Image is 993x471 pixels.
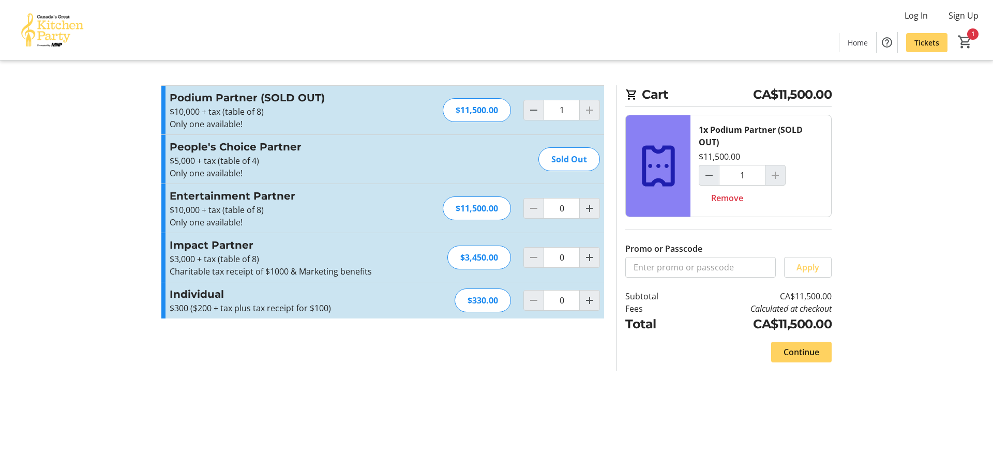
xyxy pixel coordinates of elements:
[170,216,396,229] p: Only one available!
[940,7,987,24] button: Sign Up
[544,247,580,268] input: Impact Partner Quantity
[956,33,974,51] button: Cart
[170,204,396,216] p: $10,000 + tax (table of 8)
[170,188,396,204] h3: Entertainment Partner
[685,302,832,315] td: Calculated at checkout
[625,257,776,278] input: Enter promo or passcode
[170,105,396,118] p: $10,000 + tax (table of 8)
[544,100,580,120] input: Podium Partner (SOLD OUT) Quantity
[447,246,511,269] div: $3,450.00
[170,90,396,105] h3: Podium Partner (SOLD OUT)
[699,188,756,208] button: Remove
[170,118,396,130] p: Only one available!
[524,100,544,120] button: Decrement by one
[580,199,599,218] button: Increment by one
[170,253,396,265] p: $3,000 + tax (table of 8)
[625,290,685,302] td: Subtotal
[625,242,702,255] label: Promo or Passcode
[538,147,600,171] div: Sold Out
[896,7,936,24] button: Log In
[625,85,832,107] h2: Cart
[699,150,740,163] div: $11,500.00
[544,198,580,219] input: Entertainment Partner Quantity
[906,33,947,52] a: Tickets
[771,342,832,362] button: Continue
[170,167,396,179] p: Only one available!
[699,124,823,148] div: 1x Podium Partner (SOLD OUT)
[580,291,599,310] button: Increment by one
[784,257,832,278] button: Apply
[170,155,396,167] p: $5,000 + tax (table of 4)
[784,346,819,358] span: Continue
[914,37,939,48] span: Tickets
[170,265,396,278] p: Charitable tax receipt of $1000 & Marketing benefits
[170,237,396,253] h3: Impact Partner
[625,315,685,333] td: Total
[877,32,897,53] button: Help
[848,37,868,48] span: Home
[699,165,719,185] button: Decrement by one
[6,4,98,56] img: Canada’s Great Kitchen Party's Logo
[625,302,685,315] td: Fees
[443,98,511,122] div: $11,500.00
[170,139,396,155] h3: People's Choice Partner
[170,302,396,314] p: $300 ($200 + tax plus tax receipt for $100)
[544,290,580,311] input: Individual Quantity
[711,192,743,204] span: Remove
[170,286,396,302] h3: Individual
[905,9,928,22] span: Log In
[685,315,832,333] td: CA$11,500.00
[443,196,511,220] div: $11,500.00
[949,9,979,22] span: Sign Up
[719,165,765,186] input: Podium Partner (SOLD OUT) Quantity
[580,248,599,267] button: Increment by one
[839,33,876,52] a: Home
[455,288,511,312] div: $330.00
[685,290,832,302] td: CA$11,500.00
[753,85,832,104] span: CA$11,500.00
[796,261,819,274] span: Apply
